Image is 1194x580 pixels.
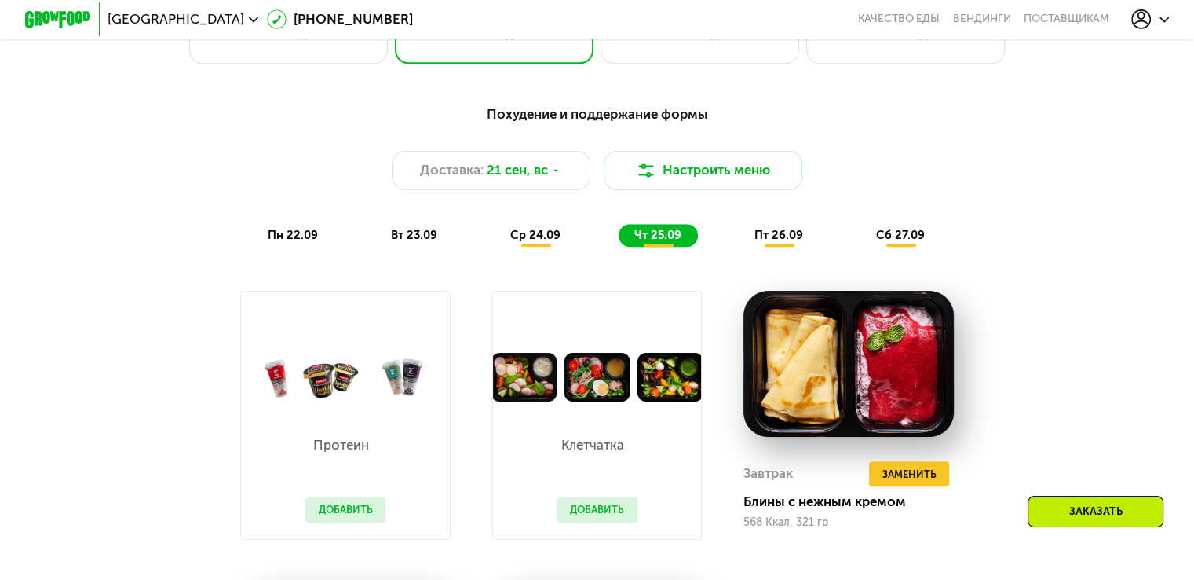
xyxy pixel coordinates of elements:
button: Добавить [305,497,386,523]
p: Клетчатка [557,439,630,452]
span: пн 22.09 [268,228,318,242]
span: Доставка: [420,160,484,180]
span: ср 24.09 [510,228,560,242]
div: Заказать [1028,496,1163,527]
span: вт 23.09 [391,228,437,242]
span: чт 25.09 [634,228,681,242]
span: пт 26.09 [754,228,803,242]
div: Похудение и поддержание формы [106,104,1088,124]
button: Добавить [557,497,637,523]
div: Блины с нежным кремом [743,494,966,510]
span: сб 27.09 [876,228,925,242]
button: Настроить меню [604,151,803,191]
div: 568 Ккал, 321 гр [743,516,954,529]
a: Качество еды [858,13,940,26]
div: поставщикам [1024,13,1109,26]
a: [PHONE_NUMBER] [267,9,413,29]
span: Заменить [882,466,936,483]
button: Заменить [869,461,950,486]
span: 21 сен, вс [487,160,548,180]
p: Протеин [305,439,378,452]
div: Завтрак [743,461,793,486]
a: Вендинги [952,13,1010,26]
span: [GEOGRAPHIC_DATA] [108,13,244,26]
